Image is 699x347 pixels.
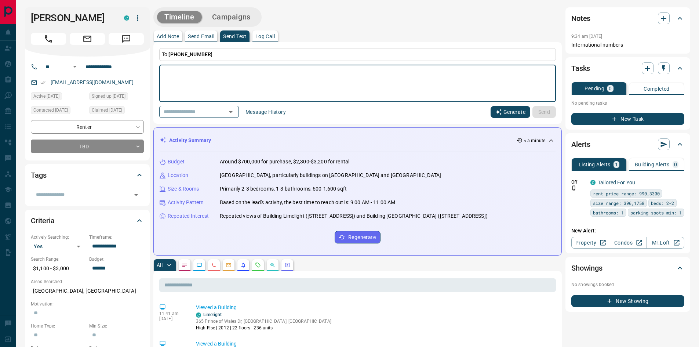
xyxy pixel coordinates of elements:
p: High-Rise | 2012 | 22 floors | 236 units [196,325,331,331]
p: Motivation: [31,301,144,307]
svg: Emails [226,262,232,268]
div: Notes [571,10,684,27]
div: Tue Aug 05 2025 [89,92,144,102]
p: [GEOGRAPHIC_DATA], particularly buildings on [GEOGRAPHIC_DATA] and [GEOGRAPHIC_DATA] [220,171,441,179]
button: Open [226,107,236,117]
p: 11:41 am [159,311,185,316]
span: Claimed [DATE] [92,106,122,114]
h2: Notes [571,12,590,24]
div: TBD [31,140,144,153]
button: Open [70,62,79,71]
a: [EMAIL_ADDRESS][DOMAIN_NAME] [51,79,134,85]
p: < a minute [524,137,545,144]
button: Generate [491,106,530,118]
p: Timeframe: [89,234,144,241]
div: Fri Sep 12 2025 [31,92,85,102]
span: Call [31,33,66,45]
p: [DATE] [159,316,185,321]
svg: Push Notification Only [571,185,576,191]
svg: Email Verified [40,80,45,85]
p: Pending [585,86,604,91]
svg: Lead Browsing Activity [196,262,202,268]
p: 9:34 am [DATE] [571,34,602,39]
span: beds: 2-2 [651,199,674,207]
span: Email [70,33,105,45]
a: Property [571,237,609,249]
p: Location [168,171,188,179]
button: Campaigns [205,11,258,23]
p: Areas Searched: [31,278,144,285]
span: bathrooms: 1 [593,209,624,216]
p: [GEOGRAPHIC_DATA], [GEOGRAPHIC_DATA] [31,285,144,297]
h2: Showings [571,262,602,274]
div: condos.ca [196,312,201,318]
p: $1,100 - $3,000 [31,263,85,275]
p: 0 [674,162,677,167]
p: To: [159,48,556,61]
button: Open [131,190,141,200]
span: [PHONE_NUMBER] [168,51,212,57]
p: No showings booked [571,281,684,288]
button: Regenerate [335,231,381,243]
p: Around $700,000 for purchase, $2,300-$3,200 for rental [220,158,349,166]
p: Repeated views of Building Limelight ([STREET_ADDRESS]) and Building [GEOGRAPHIC_DATA] ([STREET_A... [220,212,488,220]
a: Limelight [203,312,222,317]
div: Yes [31,241,85,252]
button: Message History [241,106,290,118]
svg: Listing Alerts [240,262,246,268]
svg: Agent Actions [284,262,290,268]
span: Signed up [DATE] [92,93,125,100]
p: Viewed a Building [196,304,553,311]
p: Add Note [157,34,179,39]
a: Condos [609,237,647,249]
span: Contacted [DATE] [33,106,68,114]
p: Budget [168,158,185,166]
p: Search Range: [31,256,85,263]
span: size range: 396,1758 [593,199,644,207]
p: All [157,263,163,268]
h2: Criteria [31,215,55,227]
svg: Requests [255,262,261,268]
p: Actively Searching: [31,234,85,241]
span: Message [109,33,144,45]
div: Alerts [571,135,684,153]
a: Mr.Loft [647,237,684,249]
p: Activity Summary [169,137,211,144]
p: Min Size: [89,323,144,329]
div: condos.ca [124,15,129,21]
p: Repeated Interest [168,212,209,220]
p: New Alert: [571,227,684,235]
button: Timeline [157,11,202,23]
div: Tue Aug 05 2025 [89,106,144,116]
svg: Calls [211,262,217,268]
p: Primarily 2-3 bedrooms, 1-3 bathrooms, 600-1,600 sqft [220,185,347,193]
button: New Task [571,113,684,125]
p: No pending tasks [571,98,684,109]
p: Listing Alerts [579,162,611,167]
p: 1 [615,162,618,167]
p: Building Alerts [635,162,670,167]
svg: Notes [182,262,188,268]
span: Active [DATE] [33,93,59,100]
p: Log Call [255,34,275,39]
p: Completed [644,86,670,91]
p: Send Email [188,34,214,39]
p: Off [571,179,586,185]
p: International numbers [571,41,684,49]
svg: Opportunities [270,262,276,268]
h2: Alerts [571,138,590,150]
p: Activity Pattern [168,199,204,206]
div: Tags [31,166,144,184]
p: 0 [609,86,612,91]
div: Showings [571,259,684,277]
h1: [PERSON_NAME] [31,12,113,24]
p: 365 Prince of Wales Dr, [GEOGRAPHIC_DATA], [GEOGRAPHIC_DATA] [196,318,331,325]
p: Home Type: [31,323,85,329]
div: Activity Summary< a minute [160,134,556,147]
button: New Showing [571,295,684,307]
span: rent price range: 990,3300 [593,190,660,197]
span: parking spots min: 1 [630,209,682,216]
div: condos.ca [590,180,596,185]
p: Based on the lead's activity, the best time to reach out is: 9:00 AM - 11:00 AM [220,199,395,206]
p: Size & Rooms [168,185,199,193]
